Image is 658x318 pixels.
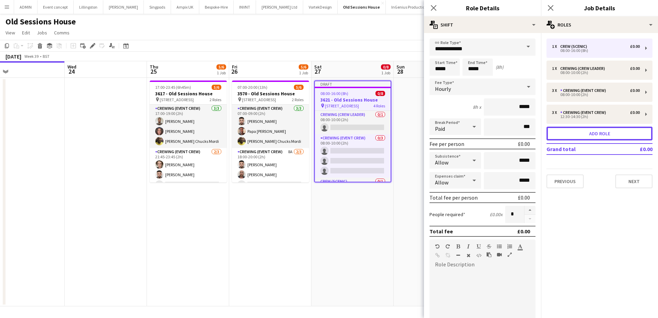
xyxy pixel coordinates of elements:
[210,97,221,102] span: 2 Roles
[216,64,226,70] span: 5/6
[429,211,465,218] label: People required
[552,71,640,74] div: 08:00-10:00 (2h)
[38,0,74,14] button: Event concept
[299,70,308,75] div: 1 Job
[217,70,226,75] div: 1 Job
[23,54,40,59] span: Week 39
[74,0,103,14] button: Lillingston
[14,0,38,14] button: ADMIN
[476,253,481,258] button: HTML Code
[386,0,435,14] button: InGenius Productions
[43,54,50,59] div: BST
[6,17,76,27] h1: Old Sessions House
[150,91,227,97] h3: 3617 - Old Sessions House
[234,0,256,14] button: INVNT
[456,253,460,258] button: Horizontal Line
[66,67,76,75] span: 24
[552,110,560,115] div: 3 x
[445,244,450,249] button: Redo
[150,105,227,148] app-card-role: Crewing (Event Crew)3/317:00-19:00 (2h)[PERSON_NAME][PERSON_NAME][PERSON_NAME] Chucks Mordi
[552,88,560,93] div: 3 x
[435,125,445,132] span: Paid
[395,67,405,75] span: 28
[496,64,503,70] div: (8h)
[212,85,221,90] span: 5/6
[490,211,502,218] div: £0.00 x
[560,110,609,115] div: Crewing (Event Crew)
[560,66,608,71] div: Crewing (Crew Leader)
[518,194,530,201] div: £0.00
[424,3,541,12] h3: Role Details
[518,140,530,147] div: £0.00
[466,244,471,249] button: Italic
[552,115,640,118] div: 12:30-14:30 (2h)
[435,179,448,186] span: Allow
[299,64,308,70] span: 5/6
[313,67,322,75] span: 27
[325,103,359,108] span: [STREET_ADDRESS]
[231,67,237,75] span: 26
[476,244,481,249] button: Underline
[552,44,560,49] div: 1 x
[320,91,348,96] span: 08:00-16:00 (8h)
[314,64,322,70] span: Sat
[375,91,385,96] span: 0/8
[51,28,72,37] a: Comms
[546,174,584,188] button: Previous
[552,49,640,52] div: 08:00-16:00 (8h)
[518,244,522,249] button: Text Color
[160,97,194,102] span: [STREET_ADDRESS]
[19,28,33,37] a: Edit
[435,85,451,92] span: Hourly
[150,148,227,191] app-card-role: Crewing (Event Crew)2/321:45-23:45 (2h)[PERSON_NAME][PERSON_NAME]
[546,144,620,155] td: Grand total
[294,85,304,90] span: 5/6
[473,104,481,110] div: 8h x
[232,105,309,148] app-card-role: Crewing (Event Crew)3/307:00-09:00 (2h)[PERSON_NAME]Papa [PERSON_NAME][PERSON_NAME] Chucks Mordi
[507,252,512,257] button: Fullscreen
[303,0,338,14] button: VortekDesign
[517,228,530,235] div: £0.00
[232,81,309,182] app-job-card: 07:00-20:00 (13h)5/63570 - Old Sessions House [STREET_ADDRESS]2 RolesCrewing (Event Crew)3/307:00...
[424,17,541,33] div: Shift
[315,178,391,201] app-card-role: Crew (Scenic)0/1
[456,244,460,249] button: Bold
[630,44,640,49] div: £0.00
[256,0,303,14] button: [PERSON_NAME] Ltd
[497,252,502,257] button: Insert video
[3,28,18,37] a: View
[171,0,199,14] button: Ampix UK
[315,111,391,134] app-card-role: Crewing (Crew Leader)0/108:00-10:00 (2h)
[292,97,304,102] span: 2 Roles
[150,81,227,182] div: 17:00-23:45 (6h45m)5/63617 - Old Sessions House [STREET_ADDRESS]2 RolesCrewing (Event Crew)3/317:...
[487,252,491,257] button: Paste as plain text
[67,64,76,70] span: Wed
[314,81,391,182] app-job-card: Draft08:00-16:00 (8h)0/83621 - Old Sessions House [STREET_ADDRESS]4 RolesCrewing (Crew Leader)0/1...
[429,194,478,201] div: Total fee per person
[435,159,448,166] span: Allow
[546,127,652,140] button: Add role
[373,103,385,108] span: 4 Roles
[560,88,609,93] div: Crewing (Event Crew)
[6,53,21,60] div: [DATE]
[34,28,50,37] a: Jobs
[630,66,640,71] div: £0.00
[552,93,640,96] div: 08:00-10:00 (2h)
[232,91,309,97] h3: 3570 - Old Sessions House
[237,85,267,90] span: 07:00-20:00 (13h)
[242,97,276,102] span: [STREET_ADDRESS]
[487,244,491,249] button: Strikethrough
[232,64,237,70] span: Fri
[315,134,391,178] app-card-role: Crewing (Event Crew)0/308:00-10:00 (2h)
[620,144,652,155] td: £0.00
[435,244,440,249] button: Undo
[150,64,158,70] span: Thu
[630,110,640,115] div: £0.00
[338,0,386,14] button: Old Sessions House
[560,44,590,49] div: Crew (Scenic)
[429,140,464,147] div: Fee per person
[315,97,391,103] h3: 3621 - Old Sessions House
[381,70,390,75] div: 1 Job
[6,30,15,36] span: View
